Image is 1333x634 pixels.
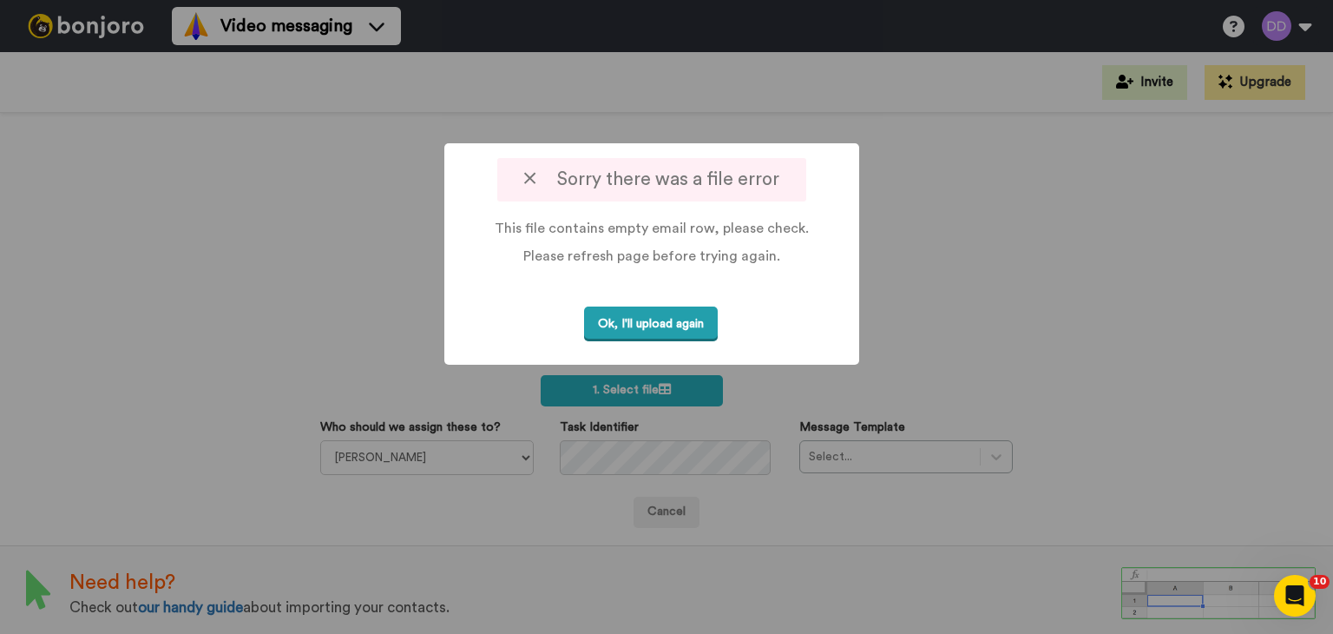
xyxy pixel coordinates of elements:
span: Sorry there was a file error [524,170,779,188]
p: Please refresh page before trying again. [476,247,827,266]
p: This file contains empty email row, please check. [476,219,827,238]
span: 10 [1310,575,1330,589]
iframe: Intercom live chat [1274,575,1316,617]
button: Ok, I'll upload again [584,307,718,342]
